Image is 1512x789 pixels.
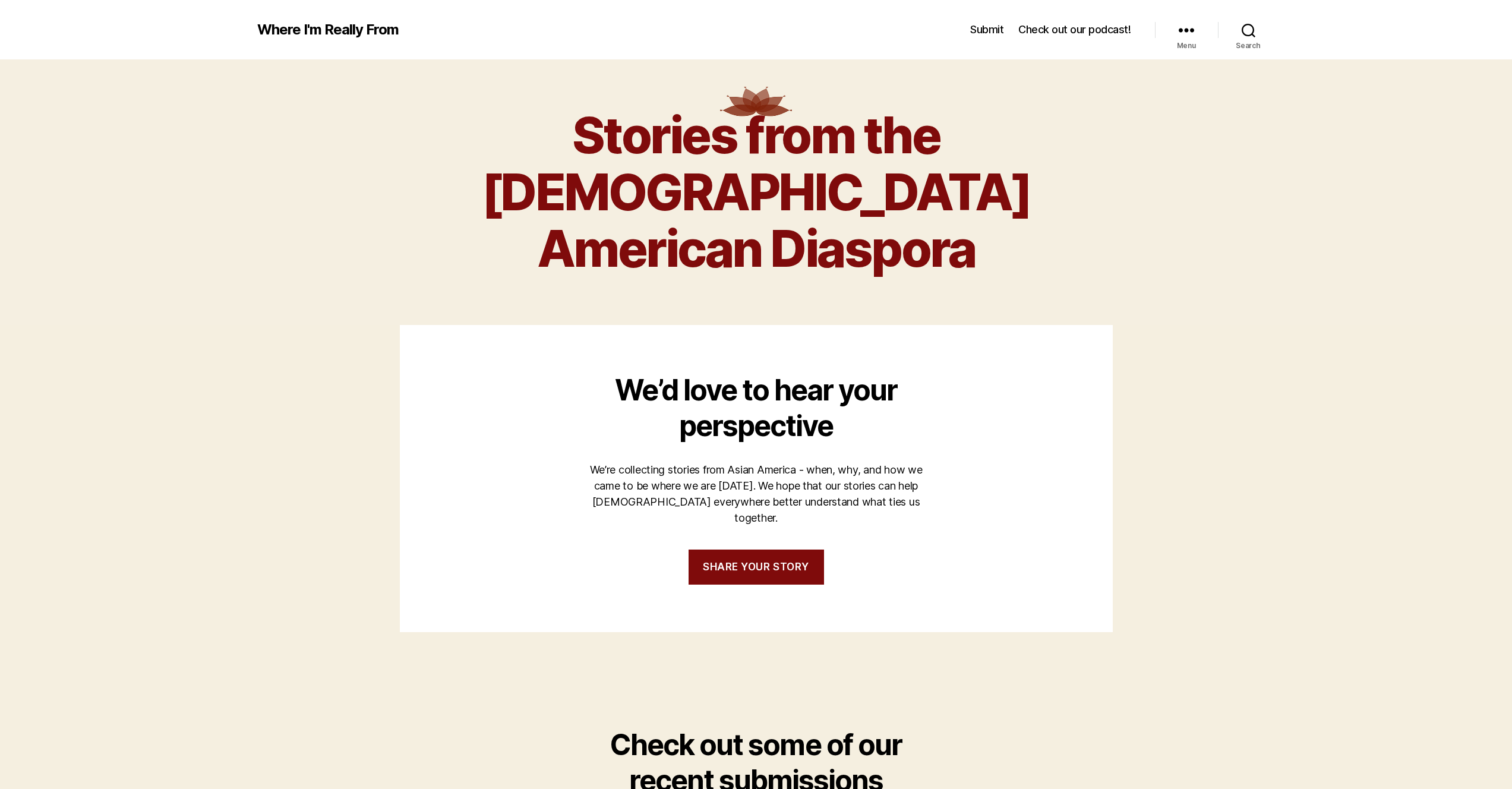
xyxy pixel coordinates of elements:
span: Menu [1155,41,1218,50]
span: Search [1218,41,1279,50]
a: Check out our podcast! [1018,23,1131,36]
a: Where I'm Really From [257,23,399,37]
a: Submit [970,23,1003,36]
h2: We’d love to hear your perspective [584,373,929,444]
a: Share your story [689,550,824,585]
button: Menu [1155,17,1218,43]
button: Search [1218,17,1279,43]
nav: Horizontal [970,23,1131,36]
h1: Stories from the [DEMOGRAPHIC_DATA] American Diaspora [459,107,1053,277]
p: We’re collecting stories from Asian America - when, why, and how we came to be where we are [DATE... [584,462,929,526]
